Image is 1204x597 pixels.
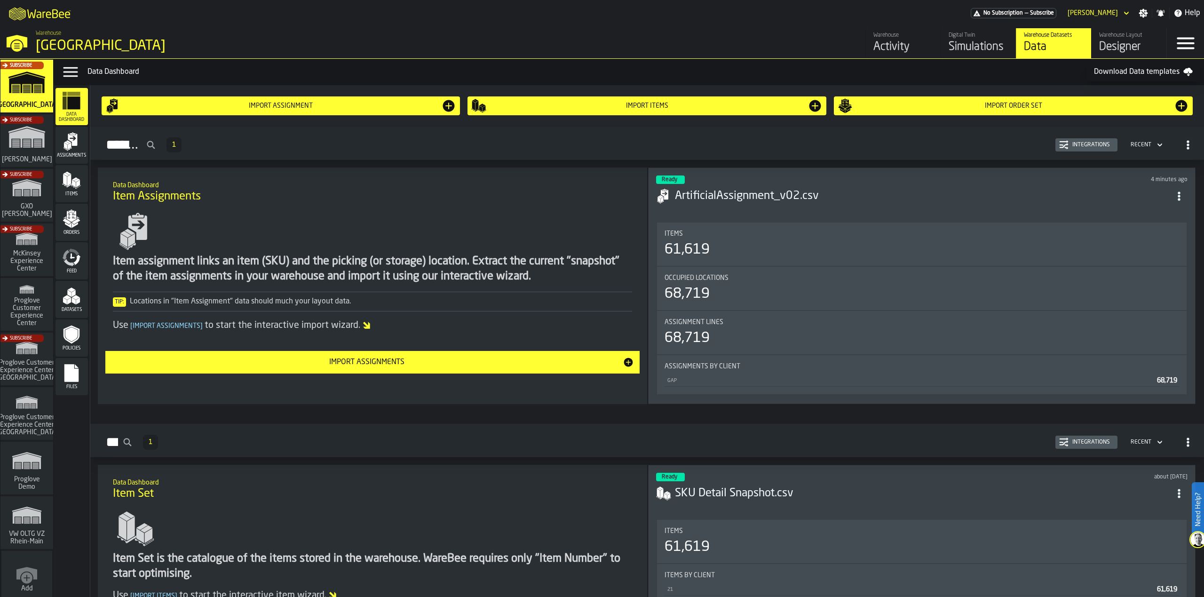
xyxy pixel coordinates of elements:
h2: Sub Title [113,477,632,486]
button: button-Import Items [467,96,826,115]
li: menu Items [55,165,88,203]
div: stat-Assignments by Client [657,355,1187,394]
a: link-to-/wh/i/b5402f52-ce28-4f27-b3d4-5c6d76174849/pricing/ [971,8,1056,18]
div: 61,619 [665,539,710,556]
div: stat-Assignment lines [657,311,1187,354]
div: ItemListCard- [98,167,647,404]
span: Data Dashboard [55,112,88,122]
span: Items by client [665,572,715,579]
span: Occupied Locations [665,274,729,282]
span: Add [21,585,33,592]
div: Integrations [1069,142,1114,148]
div: Import assignment [120,102,442,110]
label: Need Help? [1193,483,1203,536]
span: VW OLTG VZ Rhein-Main [4,530,49,545]
div: DropdownMenuValue-4 [1131,439,1151,446]
span: Ready [662,474,677,480]
div: DropdownMenuValue-4 [1127,437,1164,448]
div: Warehouse Datasets [1024,32,1084,39]
span: Warehouse [36,30,61,37]
a: link-to-/wh/i/ad8a128b-0962-41b6-b9c5-f48cc7973f93/simulations [0,278,53,333]
div: Warehouse [873,32,933,39]
li: menu Policies [55,319,88,357]
div: ButtonLoadMore-Load More-Prev-First-Last [163,137,185,152]
div: stat-Items [657,520,1187,563]
div: Updated: 10/8/2025, 4:27:07 PM Created: 10/8/2025, 4:26:52 PM [937,176,1188,183]
div: Integrations [1069,439,1114,446]
span: Subscribe [10,118,32,123]
button: button-Integrations [1055,138,1117,151]
a: link-to-/wh/i/b5402f52-ce28-4f27-b3d4-5c6d76174849/feed/ [865,28,941,58]
span: Assignments [55,153,88,158]
li: menu Data Dashboard [55,88,88,126]
div: status-3 2 [656,473,685,481]
div: Designer [1099,40,1159,55]
label: button-toggle-Notifications [1152,8,1169,18]
span: Items [55,191,88,197]
span: No Subscription [983,10,1023,16]
div: Title [665,572,1179,579]
label: button-toggle-Settings [1135,8,1152,18]
div: 21 [666,587,1153,593]
li: menu Feed [55,242,88,280]
label: button-toggle-Help [1170,8,1204,19]
a: link-to-/wh/i/b725f59e-a7b8-4257-9acf-85a504d5909c/simulations [0,387,53,442]
div: Title [665,230,1179,238]
div: StatList-item-GAP [665,374,1179,387]
span: Help [1185,8,1200,19]
div: ItemListCard-DashboardItemContainer [648,167,1196,404]
span: Subscribe [1030,10,1054,16]
div: title-Item Set [105,472,640,506]
span: Import Assignments [128,323,205,329]
span: ] [200,323,203,329]
button: button-Import assignment [102,96,460,115]
div: Use to start the interactive import wizard. [113,319,632,332]
div: Data Dashboard [87,66,1086,78]
div: Title [665,363,1179,370]
span: Ready [662,177,677,183]
div: stat-Occupied Locations [657,267,1187,310]
div: Updated: 8/11/2025, 5:43:45 PM Created: 8/11/2025, 5:43:08 PM [937,474,1188,480]
span: Assignments by Client [665,363,740,370]
li: menu Orders [55,204,88,241]
div: Title [665,274,1179,282]
span: Subscribe [10,63,32,68]
h3: SKU Detail Snapshot.csv [675,486,1171,501]
div: Activity [873,40,933,55]
a: link-to-/wh/i/1653e8cc-126b-480f-9c47-e01e76aa4a88/simulations [0,114,53,169]
button: button-Import Assignments [105,351,640,374]
div: StatList-item-21 [665,583,1179,596]
span: 1 [172,142,176,148]
span: Items [665,527,683,535]
div: Title [665,318,1179,326]
div: Locations in "Item Assignment" data should much your layout data. [113,296,632,307]
span: Subscribe [10,172,32,177]
div: Import Assignments [111,357,623,368]
div: Import Items [486,102,808,110]
span: Datasets [55,307,88,312]
div: stat-Items [657,223,1187,266]
span: Assignment lines [665,318,723,326]
div: Data [1024,40,1084,55]
a: link-to-/wh/i/99265d59-bd42-4a33-a5fd-483dee362034/simulations [0,223,53,278]
button: button-Import Order Set [834,96,1193,115]
button: button-Integrations [1055,436,1117,449]
a: link-to-/wh/i/b5402f52-ce28-4f27-b3d4-5c6d76174849/simulations [0,60,53,114]
span: Subscribe [10,336,32,341]
span: 68,719 [1157,377,1177,384]
span: Item Set [113,486,154,501]
span: Item Assignments [113,189,201,204]
div: 61,619 [665,241,710,258]
a: link-to-/wh/i/e36b03eb-bea5-40ab-83a2-6422b9ded721/simulations [0,442,53,496]
div: Simulations [949,40,1008,55]
span: Proglove Demo [4,476,49,491]
div: DropdownMenuValue-4 [1127,139,1164,151]
span: Proglove Customer Experience Center [4,297,49,327]
div: Item Set is the catalogue of the items stored in the warehouse. WareBee requires only "Item Numbe... [113,551,632,581]
a: link-to-/wh/i/fa949e79-6535-42a1-9210-3ec8e248409d/simulations [0,333,53,387]
label: button-toggle-Data Menu [57,63,84,81]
